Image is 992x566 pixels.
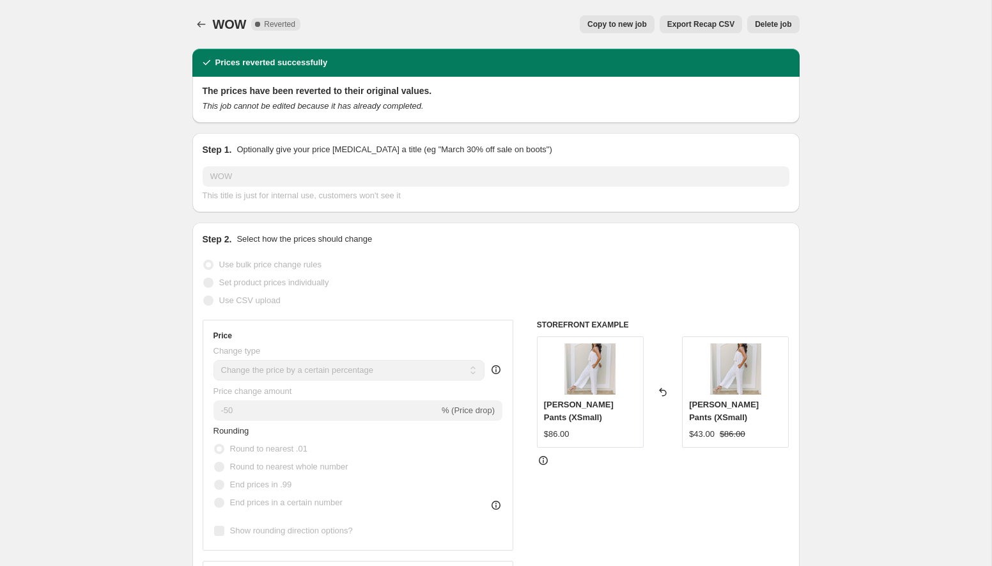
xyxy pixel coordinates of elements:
[219,278,329,287] span: Set product prices individually
[230,462,348,471] span: Round to nearest whole number
[667,19,734,29] span: Export Recap CSV
[264,19,295,29] span: Reverted
[747,15,799,33] button: Delete job
[587,19,647,29] span: Copy to new job
[490,363,502,376] div: help
[203,166,789,187] input: 30% off holiday sale
[219,295,281,305] span: Use CSV upload
[213,346,261,356] span: Change type
[236,233,372,246] p: Select how the prices should change
[213,386,292,396] span: Price change amount
[203,233,232,246] h2: Step 2.
[215,56,328,69] h2: Prices reverted successfully
[213,331,232,341] h3: Price
[544,428,570,441] div: $86.00
[213,426,249,436] span: Rounding
[720,428,745,441] strike: $86.00
[580,15,655,33] button: Copy to new job
[230,480,292,489] span: End prices in .99
[192,15,210,33] button: Price change jobs
[203,191,401,200] span: This title is just for internal use, customers won't see it
[203,84,789,97] h2: The prices have been reverted to their original values.
[230,526,353,535] span: Show rounding direction options?
[689,400,759,422] span: [PERSON_NAME] Pants (XSmall)
[203,101,424,111] i: This job cannot be edited because it has already completed.
[710,343,761,395] img: 249a1363_80x.jpg
[213,400,439,421] input: -15
[689,428,715,441] div: $43.00
[213,17,247,31] span: WOW
[755,19,791,29] span: Delete job
[230,498,343,507] span: End prices in a certain number
[203,143,232,156] h2: Step 1.
[219,260,322,269] span: Use bulk price change rules
[236,143,552,156] p: Optionally give your price [MEDICAL_DATA] a title (eg "March 30% off sale on boots")
[544,400,614,422] span: [PERSON_NAME] Pants (XSmall)
[230,444,307,453] span: Round to nearest .01
[660,15,742,33] button: Export Recap CSV
[537,320,789,330] h6: STOREFRONT EXAMPLE
[442,405,495,415] span: % (Price drop)
[564,343,616,395] img: 249a1363_80x.jpg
